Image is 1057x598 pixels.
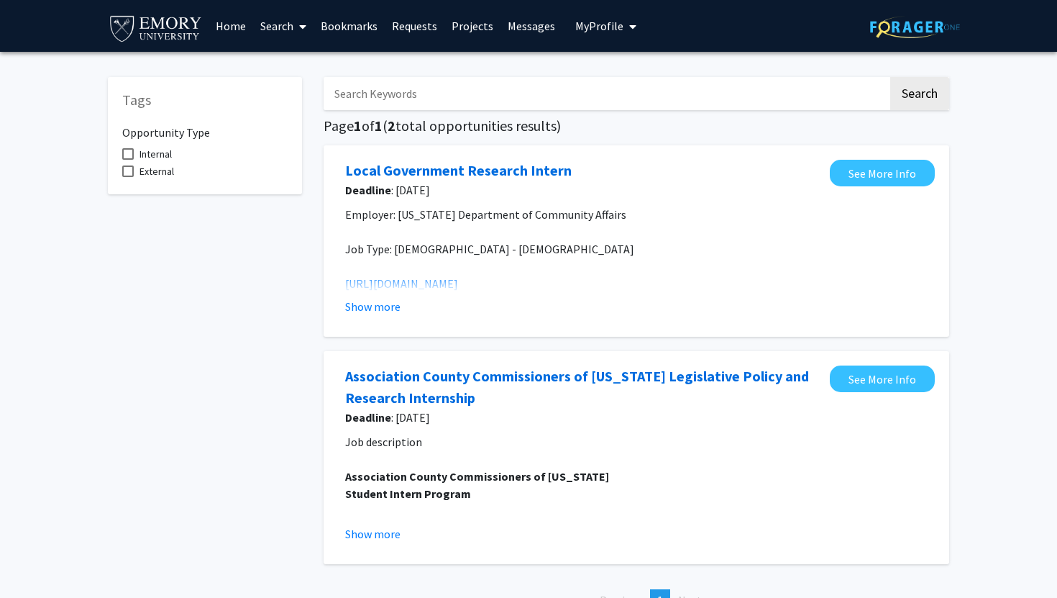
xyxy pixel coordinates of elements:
[354,117,362,135] span: 1
[345,206,928,223] p: Employer: [US_STATE] Department of Community Affairs
[139,145,172,163] span: Internal
[324,117,949,135] h5: Page of ( total opportunities results)
[830,160,935,186] a: Opens in a new tab
[345,433,928,450] p: Job description
[139,163,174,180] span: External
[345,183,391,197] b: Deadline
[375,117,383,135] span: 1
[575,19,623,33] span: My Profile
[209,1,253,51] a: Home
[345,366,823,409] a: Opens in a new tab
[345,469,609,484] strong: Association County Commissioners of [US_STATE]
[345,409,823,426] span: : [DATE]
[324,77,888,110] input: Search Keywords
[108,12,203,44] img: Emory University Logo
[890,77,949,110] button: Search
[345,276,458,291] a: [URL][DOMAIN_NAME]
[444,1,500,51] a: Projects
[11,533,61,587] iframe: Chat
[122,91,288,109] h5: Tags
[388,117,395,135] span: 2
[830,366,935,392] a: Opens in a new tab
[345,410,391,425] b: Deadline
[345,486,471,501] strong: Student Intern Program
[870,16,960,38] img: ForagerOne Logo
[345,160,572,181] a: Opens in a new tab
[385,1,444,51] a: Requests
[314,1,385,51] a: Bookmarks
[500,1,562,51] a: Messages
[345,181,823,199] span: : [DATE]
[345,525,401,543] button: Show more
[253,1,314,51] a: Search
[122,114,288,140] h6: Opportunity Type
[345,298,401,315] button: Show more
[345,240,928,258] p: Job Type: [DEMOGRAPHIC_DATA] - [DEMOGRAPHIC_DATA]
